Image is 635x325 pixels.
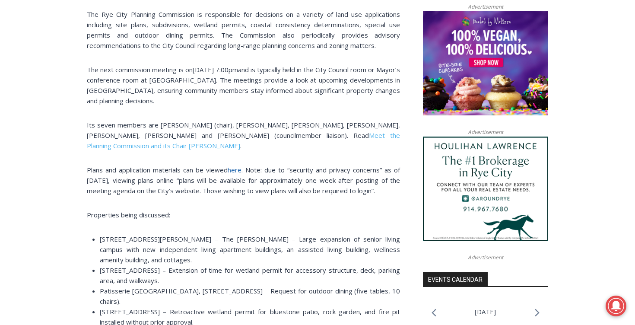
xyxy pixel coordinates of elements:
div: "[PERSON_NAME] and I covered the [DATE] Parade, which was a really eye opening experience as I ha... [218,0,408,84]
span: Advertisement [459,3,512,11]
img: Houlihan Lawrence The #1 Brokerage in Rye City [423,137,548,241]
span: . Note: due to “security and privacy concerns” as of [DATE], viewing plans online “plans will be ... [87,166,400,195]
li: [DATE] [475,306,496,318]
a: Meet the Planning Commission and its Chair [PERSON_NAME] [87,131,400,150]
a: here [228,166,241,174]
p: Its seven members are [PERSON_NAME] (chair), [PERSON_NAME], [PERSON_NAME], [PERSON_NAME], [PERSON... [87,120,400,151]
span: [STREET_ADDRESS][PERSON_NAME] – The [PERSON_NAME] – Large expansion of senior living campus with ... [100,235,400,264]
span: Intern @ [DOMAIN_NAME] [226,86,400,105]
h2: Events Calendar [423,272,488,287]
span: Open Tues. - Sun. [PHONE_NUMBER] [3,89,85,122]
img: Baked by Melissa [423,11,548,116]
span: Advertisement [459,128,512,136]
p: The Rye City Planning Commission is responsible for decisions on a variety of land use applicatio... [87,9,400,51]
a: Open Tues. - Sun. [PHONE_NUMBER] [0,87,87,108]
div: "the precise, almost orchestrated movements of cutting and assembling sushi and [PERSON_NAME] mak... [89,54,123,103]
span: Patisserie [GEOGRAPHIC_DATA], [STREET_ADDRESS] – Request for outdoor dining (five tables, 10 chai... [100,287,400,306]
p: The next commission meeting is on and is typically held in the City Council room or Mayor’s confe... [87,64,400,106]
a: Intern @ [DOMAIN_NAME] [208,84,419,108]
span: [STREET_ADDRESS] – Extension of time for wetland permit for accessory structure, deck, parking ar... [100,266,400,285]
a: Next month [535,309,540,317]
span: Plans and application materials can be viewed [87,166,228,174]
p: Properties being discussed: [87,210,400,220]
span: [DATE] 7:00pm [193,65,238,74]
span: Advertisement [459,253,512,261]
a: Previous month [432,309,436,317]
